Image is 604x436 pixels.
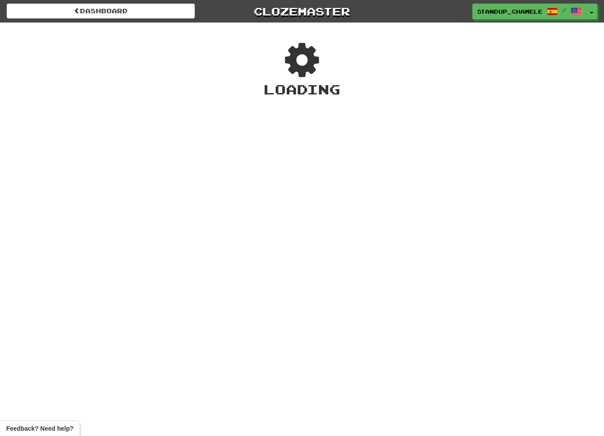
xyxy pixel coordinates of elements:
[6,424,73,433] span: Open feedback widget
[208,4,396,19] a: Clozemaster
[562,7,566,13] span: /
[7,4,195,19] a: Dashboard
[477,8,543,15] span: standup_chameleon
[472,4,586,19] a: standup_chameleon /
